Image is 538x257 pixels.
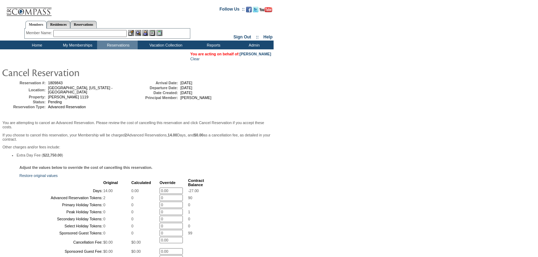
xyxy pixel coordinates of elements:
td: Secondary Holiday Tokens: [20,216,102,222]
img: Impersonate [142,30,148,36]
span: 0 [188,217,190,221]
b: Adjust the values below to override the cost of cancelling this reservation. [19,165,153,170]
span: 0 [103,210,105,214]
span: 1809843 [48,81,63,85]
span: [DATE] [180,86,192,90]
a: Sign Out [233,35,251,39]
a: Reservations [70,21,97,28]
td: Departure Date: [136,86,178,90]
span: 0 [103,231,105,235]
a: Subscribe to our YouTube Channel [259,9,272,13]
a: [PERSON_NAME] [240,52,271,56]
td: Reservation Type: [3,105,46,109]
b: $22,750.00 [43,153,62,157]
span: 2 [103,196,105,200]
div: Member Name: [26,30,53,36]
span: 14.00 [103,189,113,193]
span: 0 [103,224,105,228]
span: Advanced Reservation [48,105,86,109]
span: 0.00 [131,189,139,193]
b: Contract Balance [188,178,204,187]
td: Primary Holiday Tokens: [20,202,102,208]
td: Select Holiday Tokens: [20,223,102,229]
td: Principal Member: [136,96,178,100]
span: 0 [103,203,105,207]
b: 2 [125,133,127,137]
td: Reports [192,41,233,49]
span: $0.00 [131,249,141,253]
td: Days: [20,188,102,194]
td: Sponsored Guest Tokens: [20,230,102,236]
span: 0 [131,224,133,228]
td: Sponsored Guest Fee: [20,248,102,255]
td: Reservations [97,41,138,49]
span: 90 [188,196,192,200]
span: $0.00 [131,240,141,244]
td: Advanced Reservation Tokens: [20,195,102,201]
b: Original [103,180,118,185]
span: 0 [131,203,133,207]
td: Cancellation Fee: [20,237,102,247]
span: 99 [188,231,192,235]
td: Location: [3,86,46,94]
span: $0.00 [103,249,113,253]
td: Arrival Date: [136,81,178,85]
td: Date Created: [136,91,178,95]
span: 0 [131,210,133,214]
p: You are attempting to cancel an Advanced Reservation. Please review the cost of cancelling this r... [2,121,271,129]
span: [PERSON_NAME] 1119 [48,95,88,99]
span: You are acting on behalf of: [190,52,271,56]
b: Calculated [131,180,151,185]
td: Admin [233,41,274,49]
img: Subscribe to our YouTube Channel [259,7,272,12]
td: Property: [3,95,46,99]
img: pgTtlCancelRes.gif [2,65,143,79]
span: 0 [188,203,190,207]
li: Extra Day Fee ( ) [17,153,271,157]
td: Follow Us :: [220,6,245,14]
span: [DATE] [180,81,192,85]
span: -27.00 [188,189,199,193]
img: Become our fan on Facebook [246,7,252,12]
td: Status: [3,100,46,104]
span: [DATE] [180,91,192,95]
span: $0.00 [103,240,113,244]
a: Become our fan on Facebook [246,9,252,13]
td: Home [16,41,56,49]
p: If you choose to cancel this reservation, your Membership will be charged Advanced Reservations, ... [2,133,271,141]
b: $0.00 [194,133,204,137]
span: Other charges and/or fees include: [2,121,271,157]
span: 0 [103,217,105,221]
span: 0 [188,224,190,228]
span: :: [256,35,259,39]
a: Clear [190,57,199,61]
span: 0 [131,196,133,200]
a: Follow us on Twitter [253,9,258,13]
a: Restore original values [19,173,58,178]
span: 1 [188,210,190,214]
img: Compass Home [6,2,52,16]
span: 0 [131,231,133,235]
a: Help [263,35,273,39]
td: Peak Holiday Tokens: [20,209,102,215]
img: Reservations [149,30,155,36]
img: b_edit.gif [128,30,134,36]
b: 14.00 [168,133,177,137]
span: [GEOGRAPHIC_DATA], [US_STATE] - [GEOGRAPHIC_DATA] [48,86,113,94]
a: Residences [47,21,70,28]
img: Follow us on Twitter [253,7,258,12]
span: 0 [131,217,133,221]
td: Vacation Collection [138,41,192,49]
img: View [135,30,141,36]
a: Members [25,21,47,29]
img: b_calculator.gif [156,30,162,36]
td: Reservation #: [3,81,46,85]
td: My Memberships [56,41,97,49]
span: [PERSON_NAME] [180,96,211,100]
b: Override [160,180,175,185]
span: Pending [48,100,62,104]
